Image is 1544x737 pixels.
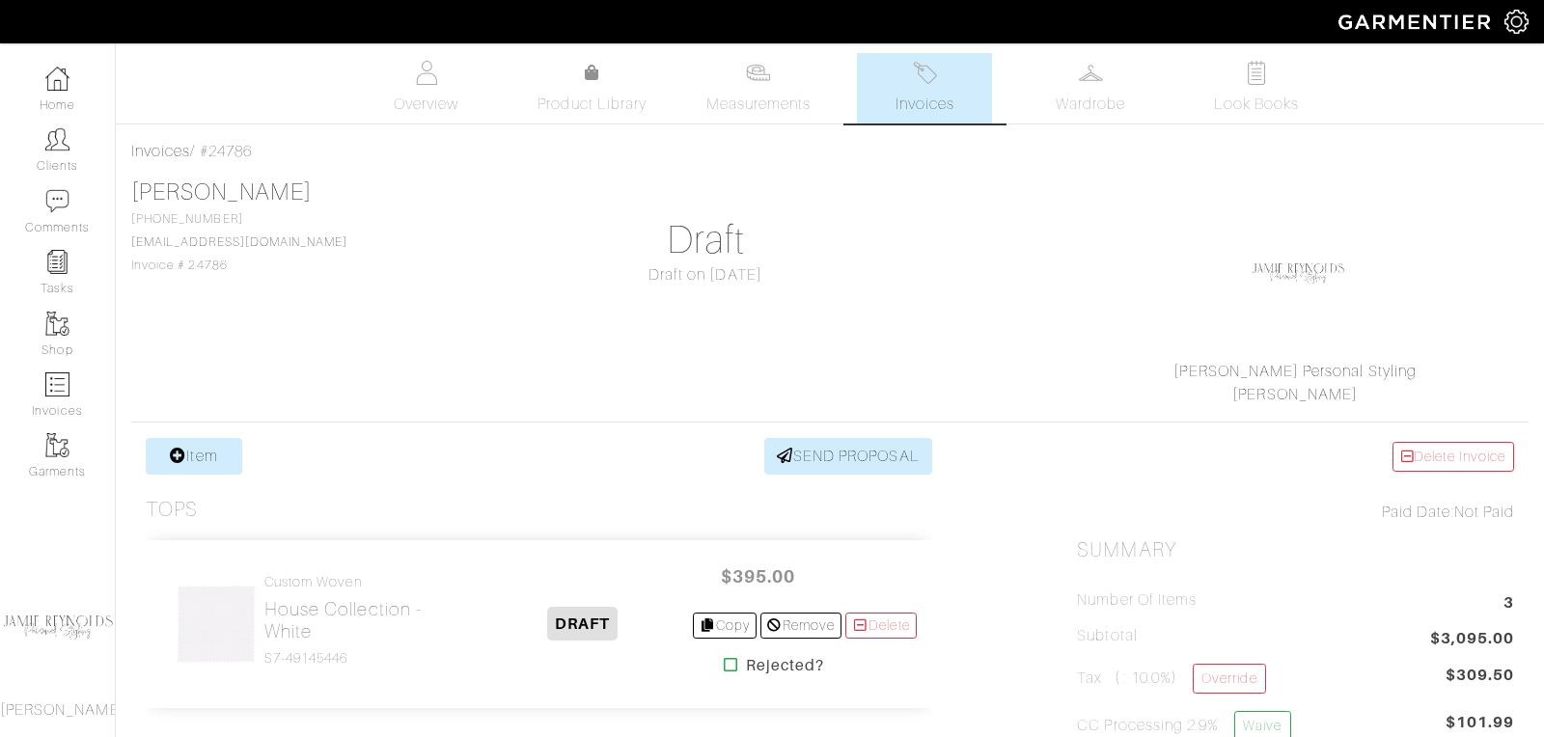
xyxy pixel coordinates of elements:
[45,250,69,274] img: reminder-icon-8004d30b9f0a5d33ae49ab947aed9ed385cf756f9e5892f1edd6e32f2345188e.png
[264,574,474,590] h4: Custom Woven
[45,127,69,151] img: clients-icon-6bae9207a08558b7cb47a8932f037763ab4055f8c8b6bfacd5dc20c3e0201464.png
[359,53,494,123] a: Overview
[45,189,69,213] img: comment-icon-a0a6a9ef722e966f86d9cbdc48e553b5cf19dbc54f86b18d962a5391bc8f6eb6.png
[45,372,69,396] img: orders-icon-0abe47150d42831381b5fb84f609e132dff9fe21cb692f30cb5eec754e2cba89.png
[760,613,841,639] a: Remove
[487,263,924,287] div: Draft on [DATE]
[264,650,474,667] h4: S7-49145446
[1232,386,1358,403] a: [PERSON_NAME]
[1504,10,1529,34] img: gear-icon-white-bd11855cb880d31180b6d7d6211b90ccbf57a29d726f0c71d8c61bd08dd39cc2.png
[764,438,932,475] a: SEND PROPOSAL
[693,613,758,639] a: Copy
[1214,93,1300,116] span: Look Books
[1023,53,1158,123] a: Wardrobe
[1430,627,1514,653] span: $3,095.00
[131,140,1529,163] div: / #24786
[45,312,69,336] img: garments-icon-b7da505a4dc4fd61783c78ac3ca0ef83fa9d6f193b1c9dc38574b1d14d53ca28.png
[525,62,660,116] a: Product Library
[1056,93,1125,116] span: Wardrobe
[1392,442,1514,472] a: Delete Invoice
[1250,225,1346,321] img: Laf3uQ8GxXCUCpUxMBPvKvLn.png
[538,93,647,116] span: Product Library
[45,433,69,457] img: garments-icon-b7da505a4dc4fd61783c78ac3ca0ef83fa9d6f193b1c9dc38574b1d14d53ca28.png
[146,498,198,522] h3: Tops
[1503,591,1514,617] span: 3
[1382,504,1454,521] span: Paid Date:
[45,67,69,91] img: dashboard-icon-dbcd8f5a0b271acd01030246c82b418ddd0df26cd7fceb0bd07c9910d44c42f6.png
[131,212,347,272] span: [PHONE_NUMBER] Invoice # 24786
[414,61,438,85] img: basicinfo-40fd8af6dae0f16599ec9e87c0ef1c0a1fdea2edbe929e3d69a839185d80c458.svg
[706,93,812,116] span: Measurements
[845,613,917,639] a: Delete
[131,235,347,249] a: [EMAIL_ADDRESS][DOMAIN_NAME]
[1189,53,1324,123] a: Look Books
[131,179,312,205] a: [PERSON_NAME]
[1245,61,1269,85] img: todo-9ac3debb85659649dc8f770b8b6100bb5dab4b48dedcbae339e5042a72dfd3cc.svg
[1077,591,1197,610] h5: Number of Items
[1329,5,1504,39] img: garmentier-logo-header-white-b43fb05a5012e4ada735d5af1a66efaba907eab6374d6393d1fbf88cb4ef424d.png
[1079,61,1103,85] img: wardrobe-487a4870c1b7c33e795ec22d11cfc2ed9d08956e64fb3008fe2437562e282088.svg
[1193,664,1265,694] a: Override
[176,584,257,665] img: 5gcxCdt8ULjSL5GttYGXuZsW
[746,654,824,677] strong: Rejected?
[857,53,992,123] a: Invoices
[487,217,924,263] h1: Draft
[701,556,816,597] span: $395.00
[1077,664,1265,694] h5: Tax ( : 10.0%)
[547,607,618,641] span: DRAFT
[264,574,474,667] a: Custom Woven House Collection - White S7-49145446
[896,93,954,116] span: Invoices
[913,61,937,85] img: orders-27d20c2124de7fd6de4e0e44c1d41de31381a507db9b33961299e4e07d508b8c.svg
[1446,664,1514,687] span: $309.50
[1077,501,1514,524] div: Not Paid
[146,438,242,475] a: Item
[131,143,190,160] a: Invoices
[264,598,474,642] h2: House Collection - White
[1173,363,1417,380] a: [PERSON_NAME] Personal Styling
[394,93,458,116] span: Overview
[1077,538,1514,562] h2: Summary
[1077,627,1137,645] h5: Subtotal
[746,61,770,85] img: measurements-466bbee1fd09ba9460f595b01e5d73f9e2bff037440d3c8f018324cb6cdf7a4a.svg
[691,53,827,123] a: Measurements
